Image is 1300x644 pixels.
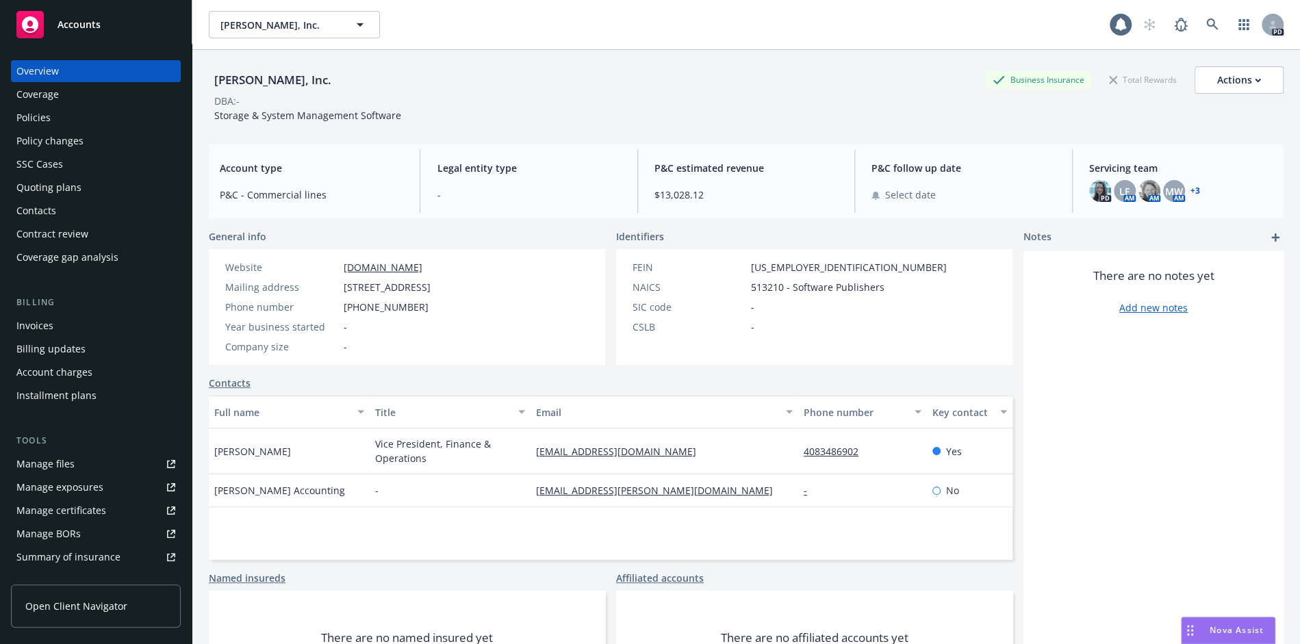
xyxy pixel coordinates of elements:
div: Billing updates [16,338,86,360]
button: Phone number [798,396,927,428]
span: - [751,320,754,334]
div: SIC code [633,300,745,314]
img: photo [1138,180,1160,202]
span: There are no notes yet [1093,268,1214,284]
span: LF [1119,184,1130,198]
a: Contacts [209,376,251,390]
div: Contacts [16,200,56,222]
a: Search [1199,11,1226,38]
a: Contacts [11,200,181,222]
div: CSLB [633,320,745,334]
div: Manage BORs [16,523,81,545]
button: Title [370,396,531,428]
span: P&C estimated revenue [654,161,838,175]
a: Start snowing [1136,11,1163,38]
div: Website [225,260,338,274]
div: Coverage gap analysis [16,246,118,268]
div: DBA: - [214,94,240,108]
button: [PERSON_NAME], Inc. [209,11,380,38]
a: Overview [11,60,181,82]
a: Affiliated accounts [616,571,704,585]
div: Manage exposures [16,476,103,498]
a: Account charges [11,361,181,383]
div: Manage certificates [16,500,106,521]
span: Vice President, Finance & Operations [375,437,525,465]
span: 513210 - Software Publishers [751,280,884,294]
a: Manage certificates [11,500,181,521]
span: [US_EMPLOYER_IDENTIFICATION_NUMBER] [751,260,947,274]
span: [PERSON_NAME], Inc. [220,18,339,32]
div: Invoices [16,315,53,337]
button: Actions [1195,66,1284,94]
a: Billing updates [11,338,181,360]
span: Nova Assist [1210,624,1264,636]
a: Switch app [1230,11,1258,38]
a: Manage exposures [11,476,181,498]
span: [PERSON_NAME] [214,444,291,459]
button: Full name [209,396,370,428]
div: Tools [11,434,181,448]
span: Identifiers [616,229,664,244]
span: - [375,483,379,498]
div: Summary of insurance [16,546,120,568]
div: Full name [214,405,349,420]
span: Servicing team [1089,161,1273,175]
a: Contract review [11,223,181,245]
a: Quoting plans [11,177,181,198]
div: NAICS [633,280,745,294]
span: Accounts [58,19,101,30]
a: 4083486902 [804,445,869,458]
button: Email [531,396,798,428]
span: Open Client Navigator [25,599,127,613]
span: - [344,320,347,334]
div: Drag to move [1182,617,1199,643]
a: [EMAIL_ADDRESS][PERSON_NAME][DOMAIN_NAME] [536,484,784,497]
span: MW [1165,184,1183,198]
div: Phone number [804,405,906,420]
a: Policy changes [11,130,181,152]
div: Business Insurance [986,71,1091,88]
div: Policy changes [16,130,84,152]
a: [DOMAIN_NAME] [344,261,422,274]
span: Notes [1023,229,1052,246]
a: Coverage [11,83,181,105]
a: Installment plans [11,385,181,407]
a: Report a Bug [1167,11,1195,38]
a: add [1267,229,1284,246]
span: [PHONE_NUMBER] [344,300,429,314]
div: Manage files [16,453,75,475]
a: SSC Cases [11,153,181,175]
a: Summary of insurance [11,546,181,568]
img: photo [1089,180,1111,202]
div: Quoting plans [16,177,81,198]
span: - [344,339,347,354]
a: Invoices [11,315,181,337]
span: Legal entity type [437,161,620,175]
button: Nova Assist [1181,617,1275,644]
span: Select date [885,188,936,202]
span: [PERSON_NAME] Accounting [214,483,345,498]
div: Phone number [225,300,338,314]
a: Add new notes [1119,300,1188,315]
div: Installment plans [16,385,97,407]
span: $13,028.12 [654,188,838,202]
a: [EMAIL_ADDRESS][DOMAIN_NAME] [536,445,707,458]
a: Policies [11,107,181,129]
span: [STREET_ADDRESS] [344,280,431,294]
span: Storage & System Management Software [214,109,401,122]
div: Coverage [16,83,59,105]
div: Total Rewards [1102,71,1184,88]
span: General info [209,229,266,244]
a: +3 [1190,187,1200,195]
a: - [804,484,818,497]
div: Title [375,405,510,420]
a: Manage files [11,453,181,475]
span: No [946,483,959,498]
span: Yes [946,444,962,459]
a: Coverage gap analysis [11,246,181,268]
div: Account charges [16,361,92,383]
a: Manage BORs [11,523,181,545]
div: Mailing address [225,280,338,294]
span: P&C follow up date [871,161,1055,175]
